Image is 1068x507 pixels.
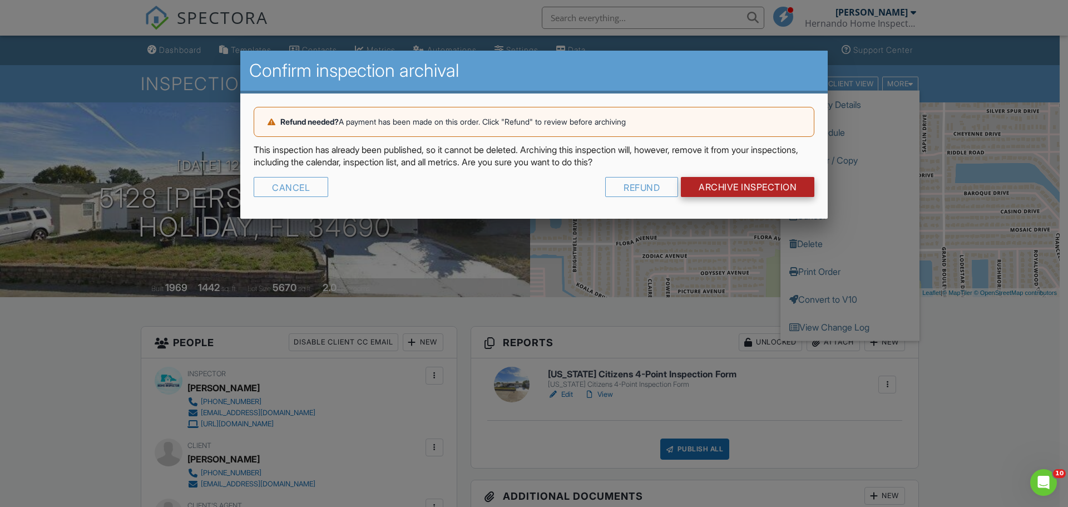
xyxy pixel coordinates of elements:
strong: Refund needed? [280,117,339,126]
div: Refund [605,177,678,197]
h2: Confirm inspection archival [249,60,819,82]
span: 10 [1053,469,1066,478]
p: This inspection has already been published, so it cannot be deleted. Archiving this inspection wi... [254,144,814,169]
span: A payment has been made on this order. Click "Refund" to review before archiving [280,117,626,126]
iframe: Intercom live chat [1030,469,1057,496]
input: Archive Inspection [681,177,814,197]
div: Cancel [254,177,328,197]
